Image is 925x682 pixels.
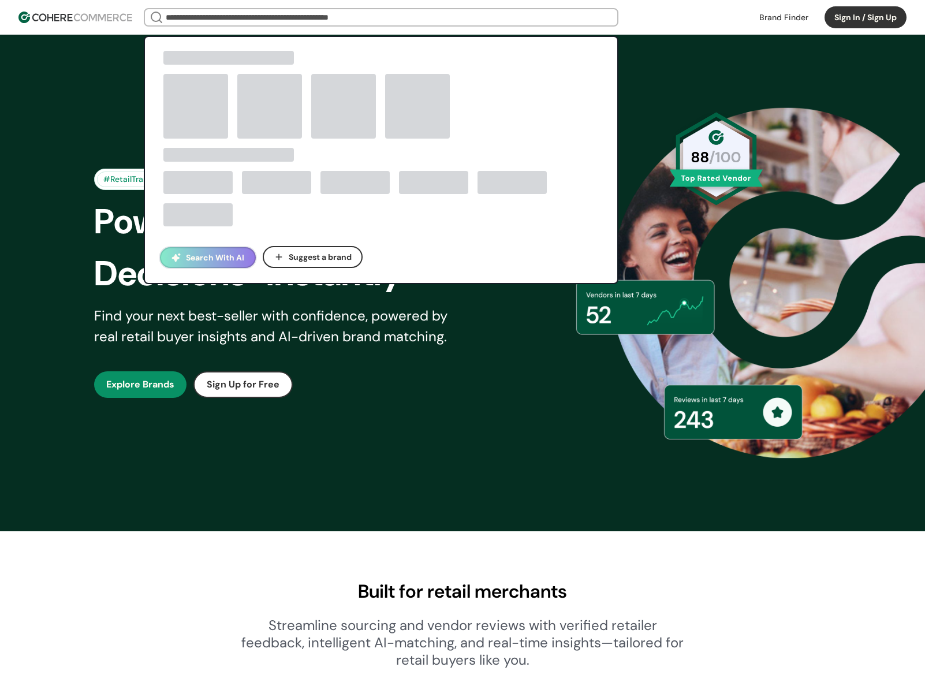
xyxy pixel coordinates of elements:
[94,371,187,398] button: Explore Brands
[94,305,462,347] div: Find your next best-seller with confidence, powered by real retail buyer insights and AI-driven b...
[18,12,132,23] img: Cohere Logo
[193,371,293,398] button: Sign Up for Free
[94,248,482,300] div: Decisions-Instantly
[241,617,684,669] div: Streamline sourcing and vendor reviews with verified retailer feedback, intelligent AI-matching, ...
[65,577,860,605] h2: Built for retail merchants
[94,196,482,248] div: Power Smarter Retail
[97,172,189,187] div: #RetailTransparency
[263,246,363,268] button: Suggest a brand
[825,6,907,28] button: Sign In / Sign Up
[160,247,256,268] button: Search With AI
